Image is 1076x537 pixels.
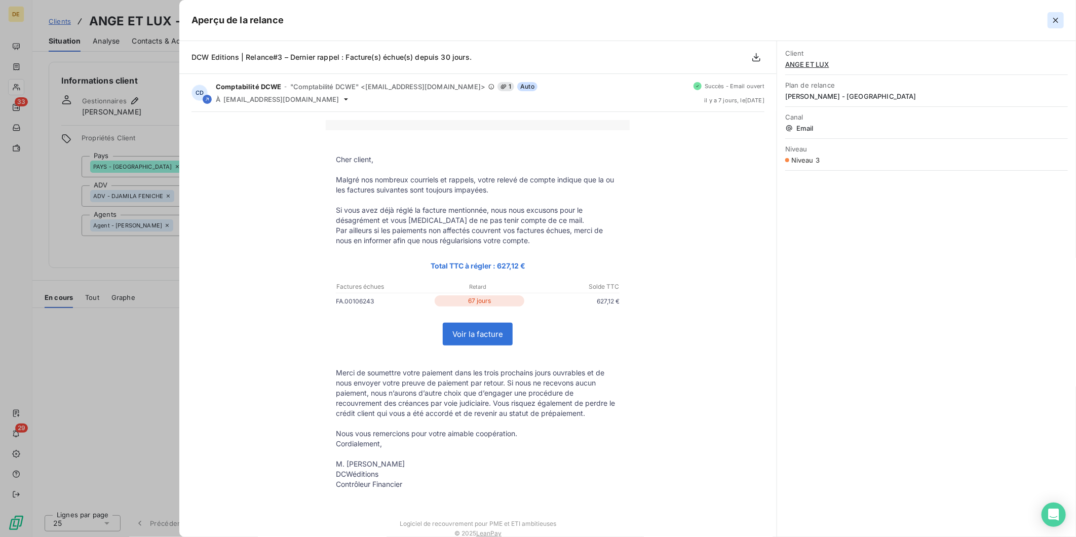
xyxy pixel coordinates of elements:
[336,260,620,272] p: Total TTC à régler : 627,12 €
[336,175,620,195] p: Malgré nos nombreux courriels et rappels, votre relevé de compte indique que la ou les factures s...
[216,95,220,103] span: À
[336,439,620,449] p: Cordialement,
[791,156,820,164] span: Niveau 3
[326,510,630,527] td: Logiciel de recouvrement pour PME et ETI ambitieuses
[435,295,524,306] p: 67 jours
[191,85,208,101] div: CD
[785,81,1068,89] span: Plan de relance
[336,282,430,291] p: Factures échues
[336,429,620,439] p: Nous vous remercions pour votre aimable coopération.
[785,49,1068,57] span: Client
[336,296,432,306] p: FA.00106243
[336,459,620,469] p: M. [PERSON_NAME]
[785,92,1068,100] span: [PERSON_NAME] - [GEOGRAPHIC_DATA]
[1042,503,1066,527] div: Open Intercom Messenger
[431,282,525,291] p: Retard
[336,205,620,225] p: Si vous avez déjà réglé la facture mentionnée, nous nous excusons pour le désagrément et vous [ME...
[290,83,486,91] span: "Comptabilité DCWE" <[EMAIL_ADDRESS][DOMAIN_NAME]>
[443,323,512,345] a: Voir la facture
[497,82,514,91] span: 1
[336,469,620,479] p: DCWéditions
[526,282,620,291] p: Solde TTC
[191,13,284,27] h5: Aperçu de la relance
[336,225,620,246] p: Par ailleurs si les paiements non affectés couvrent vos factures échues, merci de nous en informe...
[476,529,502,537] a: LeanPay
[336,479,620,489] p: Contrôleur Financier
[223,95,339,103] span: [EMAIL_ADDRESS][DOMAIN_NAME]
[704,97,764,103] span: il y a 7 jours , le [DATE]
[526,296,620,306] p: 627,12 €
[517,82,537,91] span: Auto
[285,84,287,90] span: -
[785,124,1068,132] span: Email
[785,113,1068,121] span: Canal
[336,368,620,418] p: Merci de soumettre votre paiement dans les trois prochains jours ouvrables et de nous envoyer vot...
[336,155,620,165] p: Cher client,
[785,60,1068,68] span: ANGE ET LUX
[705,83,764,89] span: Succès - Email ouvert
[191,53,472,61] span: DCW Editions | Relance#3 – Dernier rappel : Facture(s) échue(s) depuis 30 jours.
[785,145,1068,153] span: Niveau
[216,83,282,91] span: Comptabilité DCWE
